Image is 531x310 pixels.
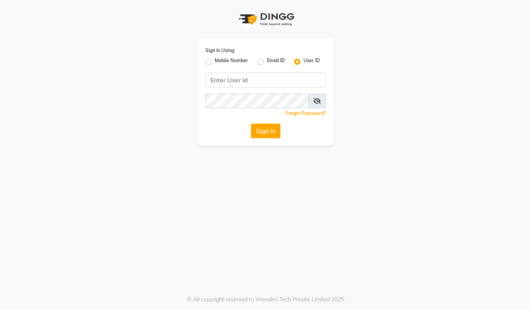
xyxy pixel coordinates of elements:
input: Username [205,94,308,108]
label: Sign In Using: [205,47,235,54]
img: logo1.svg [235,8,297,31]
button: Sign In [251,124,280,138]
label: Email ID [267,57,285,66]
label: User ID [303,57,320,66]
label: Mobile Number [215,57,248,66]
a: Forgot Password? [286,110,326,116]
input: Username [205,73,326,87]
